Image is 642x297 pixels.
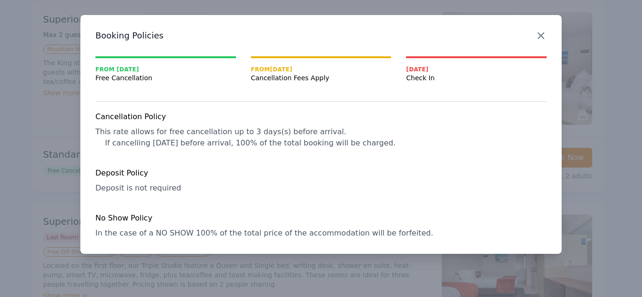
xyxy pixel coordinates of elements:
span: Cancellation Fees Apply [251,73,391,83]
span: From [DATE] [251,66,391,73]
h4: Cancellation Policy [95,111,547,122]
span: Deposit is not required [95,183,181,192]
span: This rate allows for free cancellation up to 3 days(s) before arrival. If cancelling [DATE] befor... [95,127,396,147]
h3: Booking Policies [95,30,547,41]
nav: Progress mt-20 [95,56,547,83]
h4: No Show Policy [95,213,547,224]
span: Free Cancellation [95,73,236,83]
span: [DATE] [406,66,547,73]
span: Check In [406,73,547,83]
span: In the case of a NO SHOW 100% of the total price of the accommodation will be forfeited. [95,228,433,237]
h4: Deposit Policy [95,168,547,179]
span: From [DATE] [95,66,236,73]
